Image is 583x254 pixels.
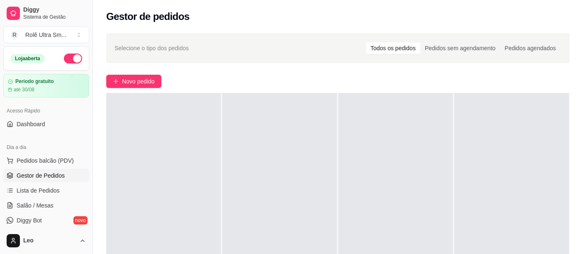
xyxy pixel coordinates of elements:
span: Dashboard [17,120,45,128]
span: Lista de Pedidos [17,186,60,195]
span: Pedidos balcão (PDV) [17,156,74,165]
div: Acesso Rápido [3,104,89,117]
a: Salão / Mesas [3,199,89,212]
a: DiggySistema de Gestão [3,3,89,23]
span: Salão / Mesas [17,201,54,210]
a: Gestor de Pedidos [3,169,89,182]
div: Pedidos agendados [500,42,561,54]
button: Alterar Status [64,54,82,64]
div: Rolê Ultra Sm ... [25,31,66,39]
span: R [10,31,19,39]
span: Diggy [23,6,86,14]
span: Novo pedido [122,77,155,86]
div: Pedidos sem agendamento [420,42,500,54]
a: Período gratuitoaté 30/08 [3,74,89,98]
span: Sistema de Gestão [23,14,86,20]
h2: Gestor de pedidos [106,10,190,23]
button: Select a team [3,27,89,43]
a: Dashboard [3,117,89,131]
article: Período gratuito [15,78,54,85]
button: Novo pedido [106,75,161,88]
span: plus [113,78,119,84]
span: Gestor de Pedidos [17,171,65,180]
div: Loja aberta [10,54,45,63]
div: Dia a dia [3,141,89,154]
span: Selecione o tipo dos pedidos [115,44,189,53]
a: Diggy Botnovo [3,214,89,227]
a: Lista de Pedidos [3,184,89,197]
div: Todos os pedidos [366,42,420,54]
button: Leo [3,231,89,251]
span: Diggy Bot [17,216,42,225]
article: até 30/08 [14,86,34,93]
span: Leo [23,237,76,244]
button: Pedidos balcão (PDV) [3,154,89,167]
